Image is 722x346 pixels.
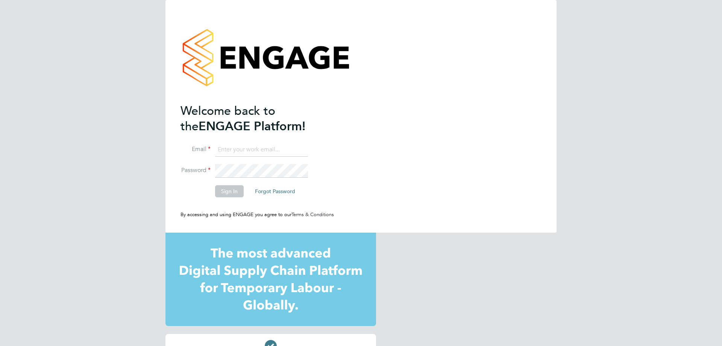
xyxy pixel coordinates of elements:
input: Enter your work email... [215,143,308,157]
button: Sign In [215,185,244,197]
label: Email [180,145,211,153]
button: Forgot Password [249,185,301,197]
span: Welcome back to the [180,104,275,134]
a: Terms & Conditions [291,211,334,218]
label: Password [180,166,211,174]
h2: ENGAGE Platform! [180,103,327,134]
span: By accessing and using ENGAGE you agree to our [180,211,334,218]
